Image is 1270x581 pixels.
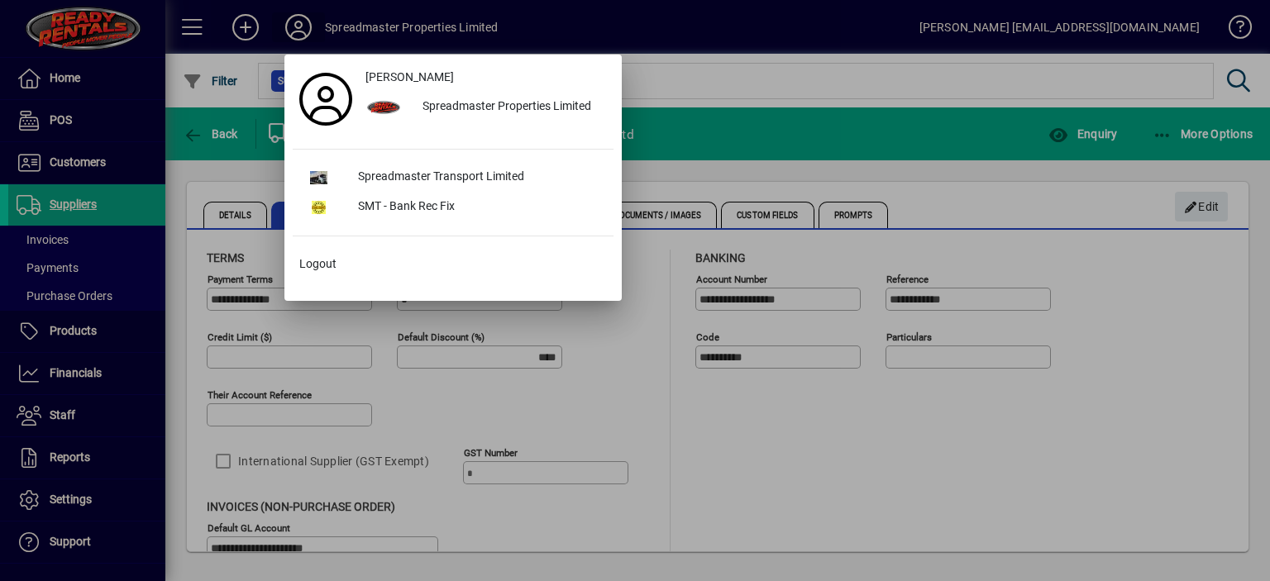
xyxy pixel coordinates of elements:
[359,63,614,93] a: [PERSON_NAME]
[409,93,614,122] div: Spreadmaster Properties Limited
[345,163,614,193] div: Spreadmaster Transport Limited
[293,250,614,279] button: Logout
[293,84,359,114] a: Profile
[293,163,614,193] button: Spreadmaster Transport Limited
[293,193,614,222] button: SMT - Bank Rec Fix
[359,93,614,122] button: Spreadmaster Properties Limited
[365,69,454,86] span: [PERSON_NAME]
[345,193,614,222] div: SMT - Bank Rec Fix
[299,255,337,273] span: Logout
